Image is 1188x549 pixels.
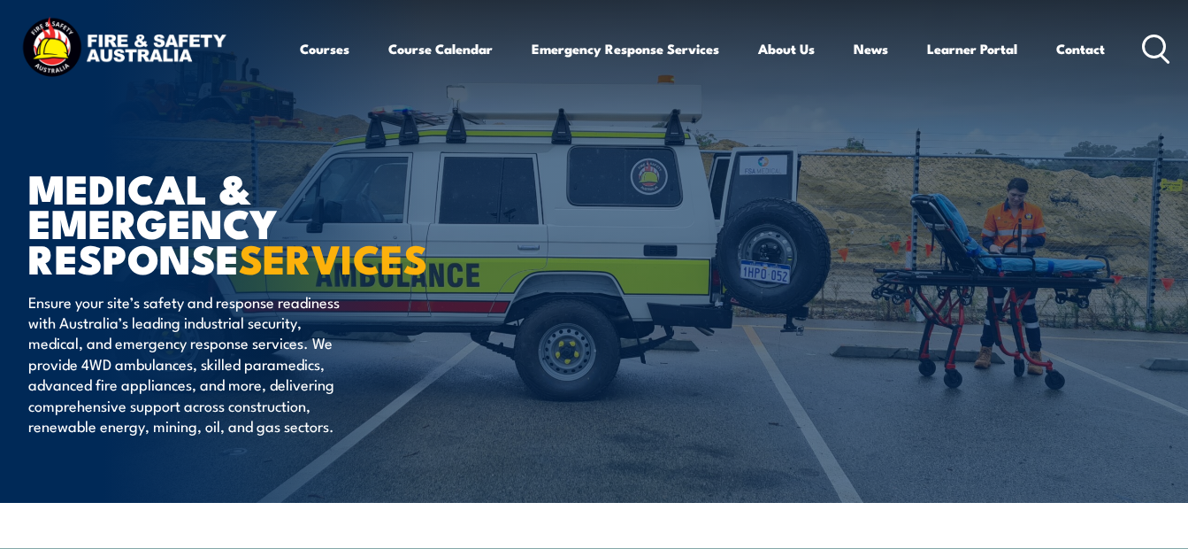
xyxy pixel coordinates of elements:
[300,27,349,70] a: Courses
[388,27,493,70] a: Course Calendar
[1056,27,1105,70] a: Contact
[758,27,815,70] a: About Us
[532,27,719,70] a: Emergency Response Services
[854,27,888,70] a: News
[239,227,427,288] strong: SERVICES
[28,170,465,274] h1: MEDICAL & EMERGENCY RESPONSE
[28,291,351,437] p: Ensure your site’s safety and response readiness with Australia’s leading industrial security, me...
[927,27,1017,70] a: Learner Portal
